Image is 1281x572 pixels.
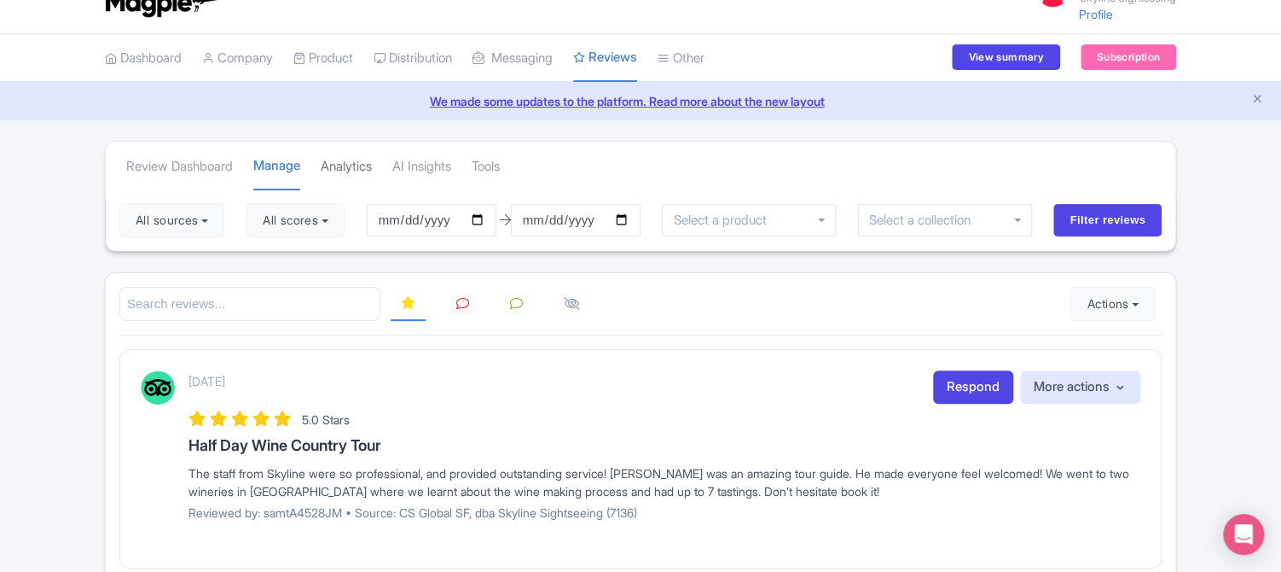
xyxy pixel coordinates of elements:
a: View summary [952,44,1059,70]
a: Respond [933,371,1013,404]
div: Open Intercom Messenger [1223,514,1264,555]
a: Review Dashboard [126,143,233,190]
a: Profile [1079,7,1113,21]
a: Product [293,35,353,82]
h3: Half Day Wine Country Tour [188,437,1140,454]
button: All sources [119,203,224,237]
div: The staff from Skyline were so professional, and provided outstanding service! [PERSON_NAME] was ... [188,464,1140,500]
a: Manage [253,143,300,191]
p: Reviewed by: samtA4528JM • Source: CS Global SF, dba Skyline Sightseeing (7136) [188,504,1140,522]
p: [DATE] [188,372,225,390]
a: Other [658,35,704,82]
a: Tools [472,143,500,190]
a: Company [202,35,273,82]
input: Select a product [673,213,775,228]
input: Search reviews... [119,287,380,322]
button: Close announcement [1251,90,1264,110]
a: Distribution [374,35,452,82]
a: Subscription [1081,44,1176,70]
a: AI Insights [392,143,451,190]
input: Filter reviews [1053,204,1162,236]
button: Actions [1070,287,1155,321]
a: Messaging [472,35,553,82]
span: 5.0 Stars [302,412,350,427]
img: Tripadvisor Logo [141,371,175,405]
a: We made some updates to the platform. Read more about the new layout [10,92,1271,110]
button: All scores [246,203,345,237]
button: More actions [1020,371,1140,404]
input: Select a collection [869,213,982,228]
a: Reviews [573,34,637,83]
a: Analytics [321,143,372,190]
a: Dashboard [105,35,182,82]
